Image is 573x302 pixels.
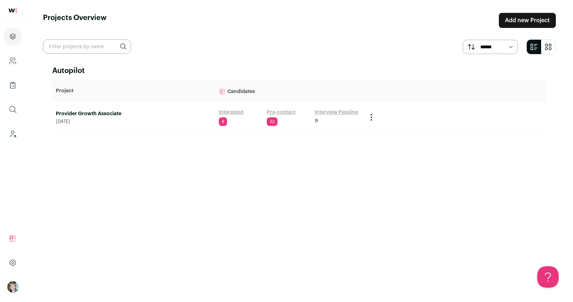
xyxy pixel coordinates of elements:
img: wellfound-shorthand-0d5821cbd27db2630d0214b213865d53afaa358527fdda9d0ea32b1df1b89c2c.svg [9,9,17,13]
a: Company and ATS Settings [4,52,21,69]
a: Interview Pipeline [315,109,358,116]
a: Leads (Backoffice) [4,125,21,142]
span: 9 [315,117,318,125]
span: 32 [267,117,278,126]
p: Project [56,87,212,94]
img: 6494470-medium_jpg [7,281,19,293]
a: Projects [4,28,21,45]
a: Interested [219,109,244,116]
h1: Projects Overview [43,13,107,28]
span: [DATE] [56,119,212,125]
p: Candidates [219,84,360,98]
button: Project Actions [367,113,376,122]
input: Filter projects by name [43,39,131,54]
h2: Autopilot [52,66,546,76]
a: Add new Project [499,13,556,28]
a: Pre-contact [267,109,295,116]
a: Provider Growth Associate [56,110,212,117]
span: 8 [219,117,227,126]
a: Company Lists [4,77,21,94]
iframe: Toggle Customer Support [537,266,559,288]
button: Open dropdown [7,281,19,293]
